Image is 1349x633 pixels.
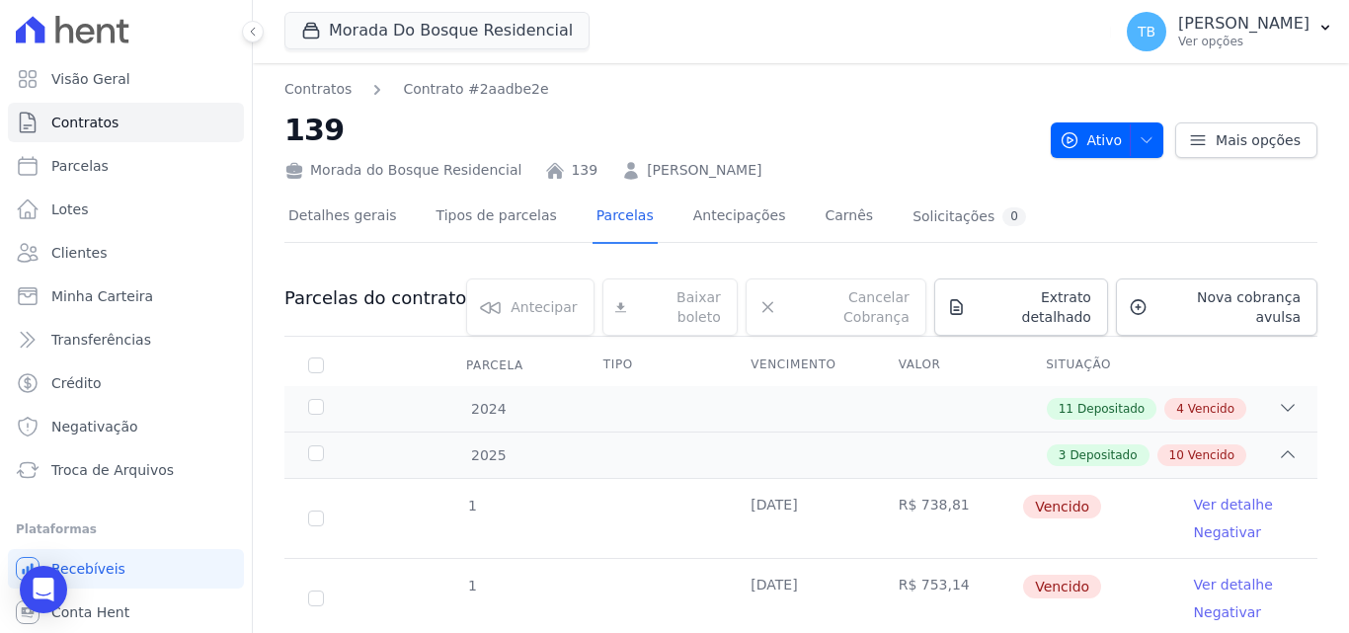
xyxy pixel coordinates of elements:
span: 1 [466,498,477,514]
a: Mais opções [1175,122,1317,158]
span: 4 [1176,400,1184,418]
th: Valor [875,345,1022,386]
button: Morada Do Bosque Residencial [284,12,590,49]
span: Vencido [1023,495,1101,518]
a: Nova cobrança avulsa [1116,278,1317,336]
a: Conta Hent [8,593,244,632]
input: default [308,591,324,606]
span: Lotes [51,199,89,219]
div: Solicitações [913,207,1026,226]
a: Detalhes gerais [284,192,401,244]
a: Minha Carteira [8,277,244,316]
a: [PERSON_NAME] [647,160,761,181]
div: 0 [1002,207,1026,226]
span: 10 [1169,446,1184,464]
div: Morada do Bosque Residencial [284,160,521,181]
span: Depositado [1077,400,1145,418]
a: 139 [571,160,597,181]
a: Crédito [8,363,244,403]
span: Visão Geral [51,69,130,89]
span: Vencido [1023,575,1101,598]
a: Ver detalhe [1194,575,1273,594]
input: default [308,511,324,526]
a: Clientes [8,233,244,273]
span: 1 [466,578,477,593]
nav: Breadcrumb [284,79,1035,100]
div: Plataformas [16,517,236,541]
a: Antecipações [689,192,790,244]
a: Negativação [8,407,244,446]
a: Ver detalhe [1194,495,1273,514]
td: [DATE] [727,479,874,558]
span: Negativação [51,417,138,436]
a: Tipos de parcelas [433,192,561,244]
div: Parcela [442,346,547,385]
span: Extrato detalhado [974,287,1091,327]
a: Visão Geral [8,59,244,99]
div: Open Intercom Messenger [20,566,67,613]
th: Tipo [580,345,727,386]
h2: 139 [284,108,1035,152]
button: Ativo [1051,122,1164,158]
a: Negativar [1194,524,1262,540]
button: TB [PERSON_NAME] Ver opções [1111,4,1349,59]
a: Extrato detalhado [934,278,1108,336]
span: Nova cobrança avulsa [1155,287,1301,327]
th: Vencimento [727,345,874,386]
a: Lotes [8,190,244,229]
a: Troca de Arquivos [8,450,244,490]
a: Parcelas [8,146,244,186]
a: Contrato #2aadbe2e [403,79,548,100]
span: 3 [1059,446,1067,464]
span: Crédito [51,373,102,393]
span: Clientes [51,243,107,263]
span: Conta Hent [51,602,129,622]
span: Depositado [1070,446,1137,464]
span: Vencido [1188,400,1234,418]
p: Ver opções [1178,34,1309,49]
a: Solicitações0 [909,192,1030,244]
a: Contratos [284,79,352,100]
a: Negativar [1194,604,1262,620]
span: Troca de Arquivos [51,460,174,480]
h3: Parcelas do contrato [284,286,466,310]
a: Parcelas [593,192,658,244]
a: Carnês [821,192,877,244]
span: Minha Carteira [51,286,153,306]
nav: Breadcrumb [284,79,549,100]
a: Contratos [8,103,244,142]
p: [PERSON_NAME] [1178,14,1309,34]
span: Mais opções [1216,130,1301,150]
span: Parcelas [51,156,109,176]
a: Transferências [8,320,244,359]
span: TB [1138,25,1155,39]
span: Recebíveis [51,559,125,579]
a: Recebíveis [8,549,244,589]
span: 11 [1059,400,1073,418]
th: Situação [1022,345,1169,386]
span: Vencido [1188,446,1234,464]
span: Transferências [51,330,151,350]
span: Ativo [1060,122,1123,158]
span: Contratos [51,113,119,132]
td: R$ 738,81 [875,479,1022,558]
